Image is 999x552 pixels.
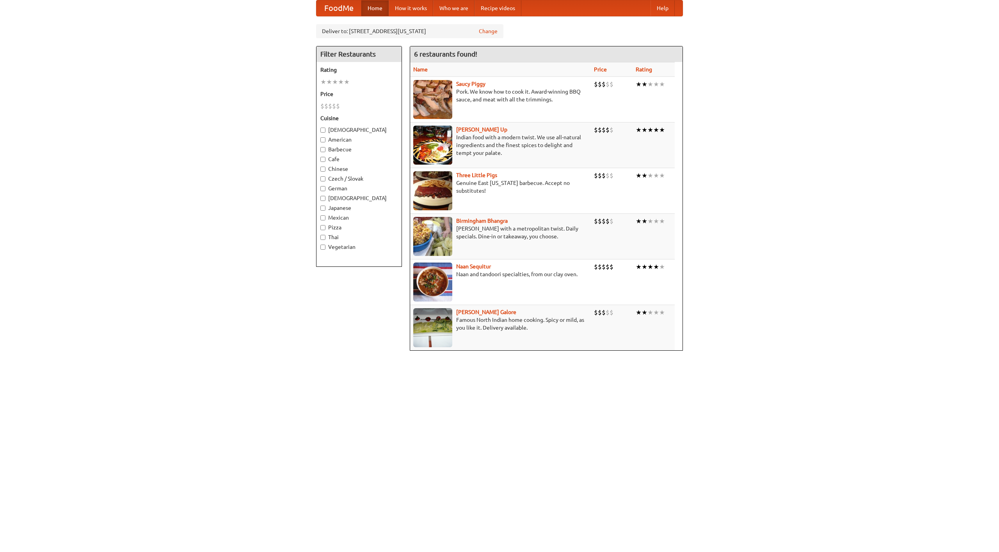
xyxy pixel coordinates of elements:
[320,224,398,231] label: Pizza
[316,0,361,16] a: FoodMe
[653,217,659,225] li: ★
[456,263,491,270] a: Naan Sequitur
[413,88,588,103] p: Pork. We know how to cook it. Award-winning BBQ sauce, and meat with all the trimmings.
[320,146,398,153] label: Barbecue
[413,126,452,165] img: curryup.jpg
[320,185,398,192] label: German
[606,217,610,225] li: $
[642,217,647,225] li: ★
[647,217,653,225] li: ★
[320,90,398,98] h5: Price
[602,308,606,317] li: $
[602,80,606,89] li: $
[413,225,588,240] p: [PERSON_NAME] with a metropolitan twist. Daily specials. Dine-in or takeaway, you choose.
[642,126,647,134] li: ★
[653,126,659,134] li: ★
[642,308,647,317] li: ★
[659,171,665,180] li: ★
[456,309,516,315] a: [PERSON_NAME] Galore
[320,175,398,183] label: Czech / Slovak
[598,171,602,180] li: $
[456,172,497,178] a: Three Little Pigs
[647,126,653,134] li: ★
[320,235,325,240] input: Thai
[610,308,613,317] li: $
[606,126,610,134] li: $
[413,308,452,347] img: currygalore.jpg
[413,133,588,157] p: Indian food with a modern twist. We use all-natural ingredients and the finest spices to delight ...
[653,171,659,180] li: ★
[602,171,606,180] li: $
[320,225,325,230] input: Pizza
[598,126,602,134] li: $
[659,217,665,225] li: ★
[320,176,325,181] input: Czech / Slovak
[647,308,653,317] li: ★
[636,263,642,271] li: ★
[320,78,326,86] li: ★
[653,80,659,89] li: ★
[594,66,607,73] a: Price
[320,206,325,211] input: Japanese
[456,81,485,87] a: Saucy Piggy
[413,217,452,256] img: bhangra.jpg
[456,218,508,224] b: Birmingham Bhangra
[413,270,588,278] p: Naan and tandoori specialties, from our clay oven.
[320,136,398,144] label: American
[606,308,610,317] li: $
[316,46,402,62] h4: Filter Restaurants
[642,263,647,271] li: ★
[389,0,433,16] a: How it works
[320,102,324,110] li: $
[320,128,325,133] input: [DEMOGRAPHIC_DATA]
[610,126,613,134] li: $
[414,50,477,58] ng-pluralize: 6 restaurants found!
[598,80,602,89] li: $
[328,102,332,110] li: $
[316,24,503,38] div: Deliver to: [STREET_ADDRESS][US_STATE]
[636,126,642,134] li: ★
[636,217,642,225] li: ★
[344,78,350,86] li: ★
[642,171,647,180] li: ★
[320,66,398,74] h5: Rating
[320,167,325,172] input: Chinese
[606,263,610,271] li: $
[320,147,325,152] input: Barbecue
[647,171,653,180] li: ★
[320,186,325,191] input: German
[636,308,642,317] li: ★
[320,114,398,122] h5: Cuisine
[413,263,452,302] img: naansequitur.jpg
[332,78,338,86] li: ★
[320,165,398,173] label: Chinese
[336,102,340,110] li: $
[636,171,642,180] li: ★
[602,263,606,271] li: $
[610,171,613,180] li: $
[606,80,610,89] li: $
[659,80,665,89] li: ★
[324,102,328,110] li: $
[320,214,398,222] label: Mexican
[659,126,665,134] li: ★
[653,308,659,317] li: ★
[594,217,598,225] li: $
[413,66,428,73] a: Name
[598,217,602,225] li: $
[594,308,598,317] li: $
[413,179,588,195] p: Genuine East [US_STATE] barbecue. Accept no substitutes!
[610,80,613,89] li: $
[594,263,598,271] li: $
[413,171,452,210] img: littlepigs.jpg
[594,171,598,180] li: $
[602,126,606,134] li: $
[479,27,498,35] a: Change
[320,233,398,241] label: Thai
[320,215,325,220] input: Mexican
[636,80,642,89] li: ★
[413,316,588,332] p: Famous North Indian home cooking. Spicy or mild, as you like it. Delivery available.
[320,126,398,134] label: [DEMOGRAPHIC_DATA]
